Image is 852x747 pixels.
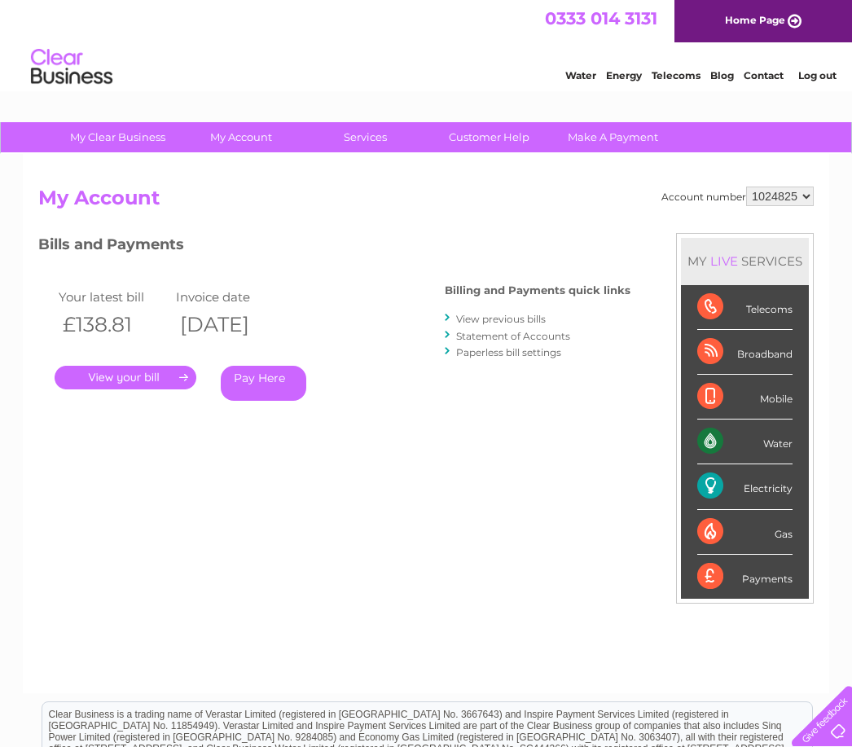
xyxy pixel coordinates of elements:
td: Invoice date [172,286,289,308]
img: logo.png [30,42,113,92]
h2: My Account [38,187,814,218]
a: Customer Help [422,122,556,152]
a: View previous bills [456,313,546,325]
h3: Bills and Payments [38,233,630,261]
div: Payments [697,555,793,599]
a: Water [565,69,596,81]
div: Electricity [697,464,793,509]
a: Make A Payment [546,122,680,152]
a: Contact [744,69,784,81]
a: . [55,366,196,389]
a: Pay Here [221,366,306,401]
div: Account number [661,187,814,206]
div: Mobile [697,375,793,420]
div: Telecoms [697,285,793,330]
a: Log out [798,69,837,81]
div: Clear Business is a trading name of Verastar Limited (registered in [GEOGRAPHIC_DATA] No. 3667643... [42,9,812,79]
th: [DATE] [172,308,289,341]
div: Gas [697,510,793,555]
a: My Account [174,122,309,152]
div: Broadband [697,330,793,375]
a: Paperless bill settings [456,346,561,358]
div: LIVE [707,253,741,269]
td: Your latest bill [55,286,172,308]
a: Statement of Accounts [456,330,570,342]
a: My Clear Business [51,122,185,152]
a: Telecoms [652,69,700,81]
h4: Billing and Payments quick links [445,284,630,297]
a: Energy [606,69,642,81]
a: Services [298,122,433,152]
th: £138.81 [55,308,172,341]
div: Water [697,420,793,464]
a: 0333 014 3131 [545,8,657,29]
a: Blog [710,69,734,81]
div: MY SERVICES [681,238,809,284]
